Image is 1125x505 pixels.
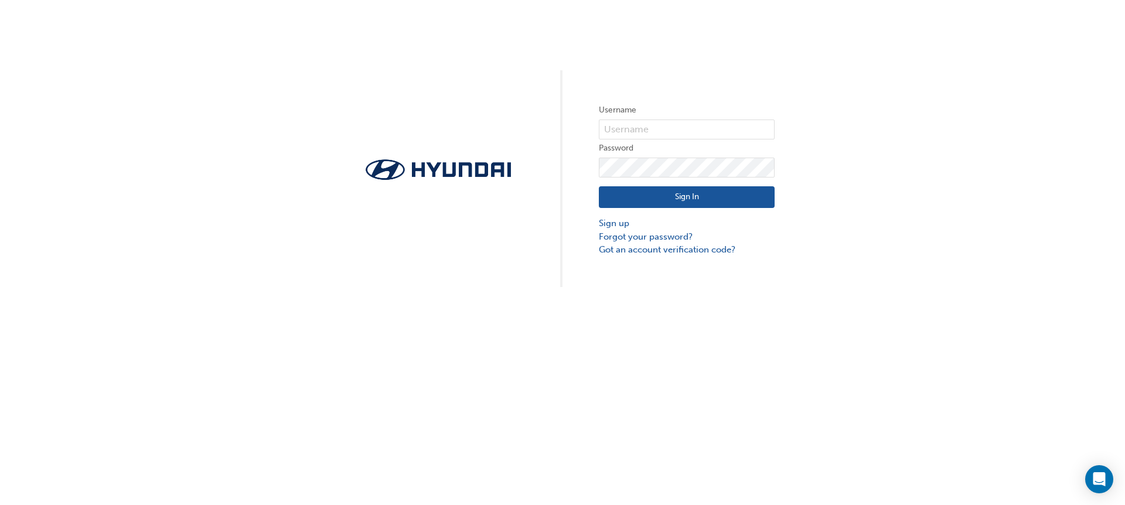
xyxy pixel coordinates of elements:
button: Sign In [599,186,775,209]
a: Got an account verification code? [599,243,775,257]
a: Forgot your password? [599,230,775,244]
input: Username [599,120,775,139]
div: Open Intercom Messenger [1085,465,1113,493]
a: Sign up [599,217,775,230]
label: Password [599,141,775,155]
img: Trak [350,156,526,183]
label: Username [599,103,775,117]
